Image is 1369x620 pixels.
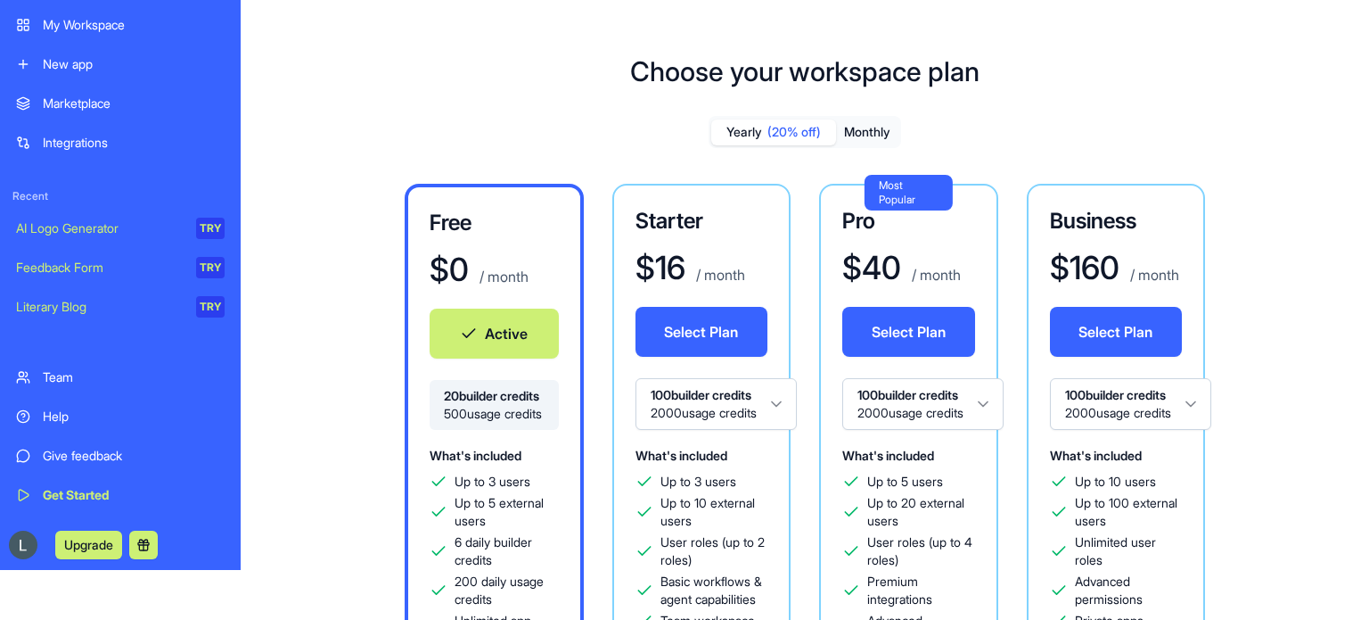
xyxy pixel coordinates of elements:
button: Select Plan [635,307,768,357]
button: Active [430,309,559,359]
div: Get Started [43,486,225,504]
h3: Starter [635,207,768,236]
div: Marketplace [43,95,225,112]
span: Up to 5 external users [455,494,559,530]
a: Team [5,360,235,395]
p: / month [476,266,529,287]
span: Unlimited user roles [1075,533,1183,569]
span: What's included [635,448,727,463]
a: AI Logo GeneratorTRY [5,211,235,246]
div: Most Popular [865,175,952,211]
span: Premium integrations [867,573,975,608]
span: What's included [1050,448,1142,463]
span: What's included [842,448,934,463]
span: User roles (up to 2 roles) [660,533,768,569]
p: / month [693,264,745,285]
div: Give feedback [43,447,225,465]
span: (20% off) [767,123,821,141]
a: Help [5,399,235,434]
span: Up to 3 users [455,473,530,491]
div: TRY [196,296,225,318]
h1: Choose your workspace plan [630,55,980,87]
span: Up to 100 external users [1075,494,1183,530]
a: New app [5,46,235,82]
div: Team [43,368,225,386]
span: 500 usage credits [444,405,545,423]
div: Feedback Form [16,259,184,277]
h3: Free [430,209,559,237]
button: Select Plan [1050,307,1183,357]
span: What's included [430,448,521,463]
div: AI Logo Generator [16,219,184,237]
button: Upgrade [55,531,122,559]
button: Select Plan [842,307,975,357]
a: Integrations [5,125,235,161]
span: Up to 3 users [660,473,736,491]
a: Get Started [5,477,235,513]
a: Feedback FormTRY [5,250,235,285]
div: My Workspace [43,16,225,34]
button: Monthly [836,120,898,145]
button: Yearly [711,120,836,145]
p: / month [1127,264,1179,285]
span: User roles (up to 4 roles) [867,533,975,569]
div: Literary Blog [16,298,184,316]
h1: $ 16 [635,250,685,285]
a: Marketplace [5,86,235,121]
span: Basic workflows & agent capabilities [660,573,768,608]
span: Up to 20 external users [867,494,975,530]
a: My Workspace [5,7,235,43]
span: Up to 10 users [1075,473,1156,491]
span: Advanced permissions [1075,573,1183,608]
p: / month [908,264,961,285]
span: Up to 10 external users [660,494,768,530]
span: 6 daily builder credits [455,533,559,569]
h1: $ 160 [1050,250,1119,285]
span: 200 daily usage credits [455,573,559,608]
h3: Pro [842,207,975,236]
div: Integrations [43,134,225,152]
a: Upgrade [55,535,122,553]
div: New app [43,55,225,73]
span: Up to 5 users [867,473,943,491]
div: Help [43,408,225,426]
div: TRY [196,218,225,239]
a: Give feedback [5,438,235,474]
a: Literary BlogTRY [5,289,235,325]
span: Recent [5,189,235,203]
h3: Business [1050,207,1183,236]
div: TRY [196,257,225,278]
img: ACg8ocJ9F5Kh0y0-FXvCchNle0xGwX6N6bxGJkKCicyYFHEeuroWqQ=s96-c [9,531,37,559]
span: 20 builder credits [444,387,545,405]
h1: $ 40 [842,250,901,285]
h1: $ 0 [430,252,469,287]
